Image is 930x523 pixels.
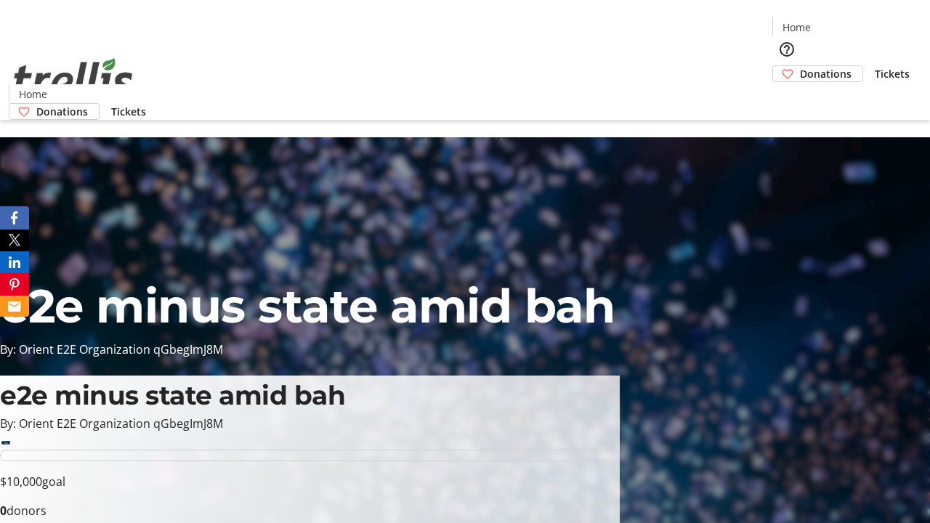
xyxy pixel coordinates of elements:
a: Home [9,86,56,102]
img: Orient E2E Organization qGbegImJ8M's Logo [9,42,138,115]
a: Donations [9,103,100,120]
span: Home [19,86,47,102]
a: Tickets [100,104,158,119]
a: Donations [772,65,863,82]
span: Donations [800,66,852,81]
button: Cart [772,82,801,111]
span: Tickets [111,104,146,119]
span: Home [783,20,811,35]
span: Tickets [875,66,910,81]
a: Tickets [863,66,921,81]
a: Home [773,20,820,35]
span: Donations [36,104,88,119]
button: Help [772,35,801,64]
